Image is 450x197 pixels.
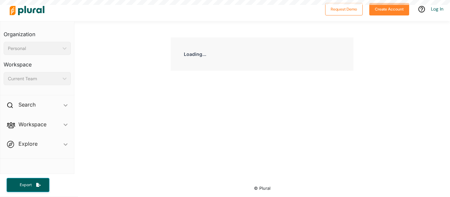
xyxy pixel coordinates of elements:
[7,178,49,192] button: Export
[254,186,270,191] small: © Plural
[369,5,409,12] a: Create Account
[369,3,409,15] button: Create Account
[4,55,71,69] h3: Workspace
[4,25,71,39] h3: Organization
[431,6,443,12] a: Log In
[8,45,60,52] div: Personal
[15,182,36,188] span: Export
[325,3,363,15] button: Request Demo
[171,37,353,71] div: Loading...
[18,101,36,108] h2: Search
[325,5,363,12] a: Request Demo
[8,75,60,82] div: Current Team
